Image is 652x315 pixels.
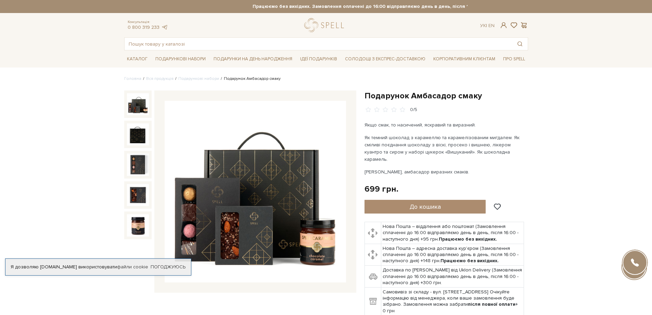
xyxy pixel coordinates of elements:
div: Я дозволяю [DOMAIN_NAME] використовувати [5,264,191,270]
li: Подарунок Амбасадор смаку [219,76,281,82]
a: Погоджуюсь [151,264,186,270]
img: Подарунок Амбасадор смаку [127,93,149,115]
img: Подарунок Амбасадор смаку [127,154,149,175]
a: logo [304,18,347,32]
span: | [486,23,487,28]
span: Каталог [124,54,150,64]
img: Подарунок Амбасадор смаку [127,214,149,236]
a: En [488,23,495,28]
a: telegram [161,24,168,30]
div: Ук [480,23,495,29]
a: Корпоративним клієнтам [431,53,498,65]
b: Працюємо без вихідних. [439,236,497,242]
span: Консультація: [128,20,168,24]
span: Подарунки на День народження [211,54,295,64]
input: Пошук товару у каталозі [125,38,512,50]
b: Працюємо без вихідних. [440,258,499,264]
td: Нова Пошта – відділення або поштомат (Замовлення сплаченні до 16:00 відправляємо день в день, піс... [381,222,524,244]
h1: Подарунок Амбасадор смаку [365,90,528,101]
a: Вся продукція [146,76,174,81]
a: Головна [124,76,141,81]
div: 0/5 [410,107,417,113]
p: [PERSON_NAME], амбасадор виразних смаків. [365,168,525,175]
p: Як темний шоколад з карамеллю та карамелізованим мигдалем. Як сміливі поєднання шоколаду з віскі,... [365,134,525,163]
a: файли cookie [117,264,148,270]
a: 0 800 319 233 [128,24,159,30]
button: До кошика [365,200,486,214]
button: Пошук товару у каталозі [512,38,528,50]
a: Подарункові набори [178,76,219,81]
span: Ідеї подарунків [297,54,340,64]
img: Подарунок Амбасадор смаку [127,184,149,206]
td: Нова Пошта – адресна доставка кур'єром (Замовлення сплаченні до 16:00 відправляємо день в день, п... [381,244,524,266]
strong: Працюємо без вихідних. Замовлення оплачені до 16:00 відправляємо день в день, після 16:00 - насту... [185,3,589,10]
span: До кошика [410,203,441,210]
div: 699 грн. [365,184,398,194]
span: Про Spell [500,54,528,64]
img: Подарунок Амбасадор смаку [165,101,346,282]
span: Подарункові набори [153,54,208,64]
p: Якщо смак, то насичений, яскравий та виразний. [365,121,525,129]
img: Подарунок Амбасадор смаку [127,123,149,145]
a: Солодощі з експрес-доставкою [342,53,428,65]
td: Доставка по [PERSON_NAME] від Uklon Delivery (Замовлення сплаченні до 16:00 відправляємо день в д... [381,266,524,288]
b: після повної оплати [468,301,515,307]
